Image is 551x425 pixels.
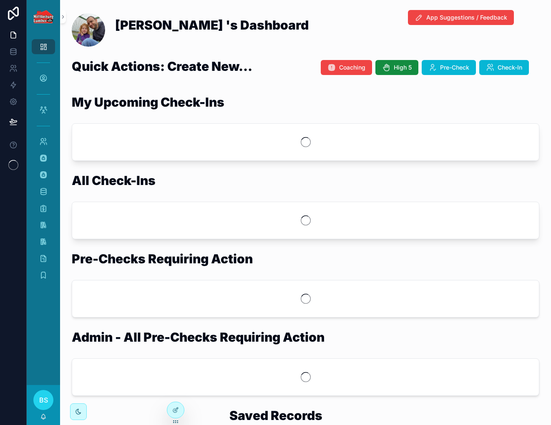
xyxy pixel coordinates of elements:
[498,63,522,72] span: Check-In
[375,60,418,75] button: High 5
[321,60,372,75] button: Coaching
[394,63,412,72] span: High 5
[422,60,476,75] button: Pre-Check
[408,10,514,25] button: App Suggestions / Feedback
[440,63,469,72] span: Pre-Check
[229,409,322,422] h1: Saved Records
[479,60,529,75] button: Check-In
[72,331,325,343] h1: Admin - All Pre-Checks Requiring Action
[33,10,54,23] img: App logo
[72,174,156,187] h1: All Check-Ins
[39,395,48,405] span: BS
[72,60,252,72] h1: Quick Actions: Create New...
[72,252,253,265] h1: Pre-Checks Requiring Action
[426,13,507,22] span: App Suggestions / Feedback
[339,63,365,72] span: Coaching
[72,96,224,108] h1: My Upcoming Check-Ins
[27,33,60,293] div: scrollable content
[115,19,309,31] h1: [PERSON_NAME] 's Dashboard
